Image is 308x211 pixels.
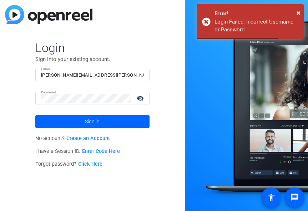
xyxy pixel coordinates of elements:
[66,135,110,141] a: Create an Account
[35,55,150,63] p: Sign into your existing account.
[82,148,120,154] a: Enter Code Here
[85,113,100,130] span: Sign in
[35,40,150,55] span: Login
[132,93,150,103] mat-icon: visibility_off
[41,90,56,94] mat-label: Password
[5,5,92,24] img: blue-gradient.svg
[267,193,276,202] mat-icon: accessibility
[35,161,102,167] span: Forgot password?
[214,18,298,34] div: Login Failed. Incorrect Username or Password
[297,7,301,18] button: Close
[41,71,144,79] input: Enter Email Address
[297,9,301,17] span: ×
[41,67,50,71] mat-label: Email
[35,135,110,141] span: No account?
[35,148,120,154] span: I have a Session ID.
[78,161,102,167] a: Click Here
[214,10,298,18] div: Error!
[35,115,150,128] button: Sign in
[290,193,299,202] mat-icon: message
